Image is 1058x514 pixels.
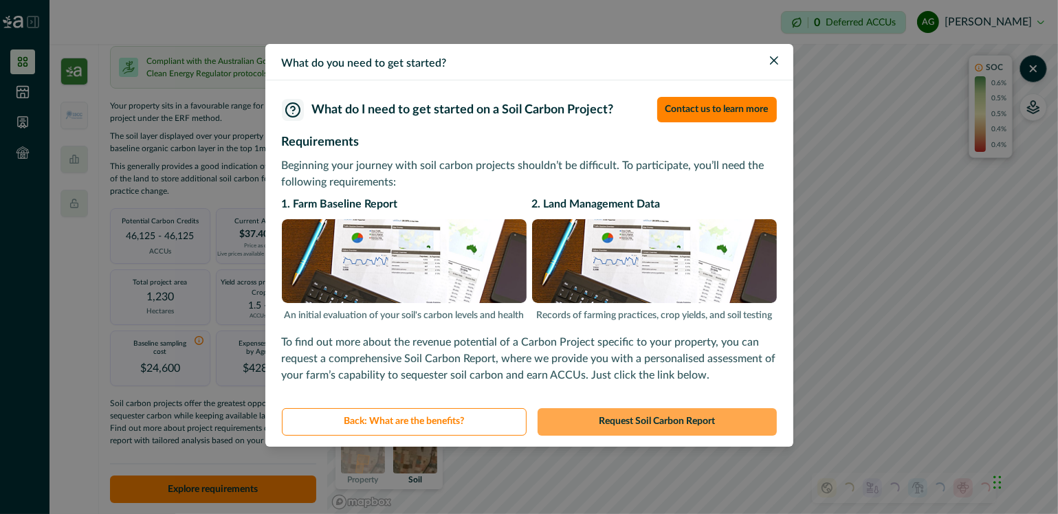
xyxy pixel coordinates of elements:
p: Requirements [282,133,360,152]
header: What do you need to get started? [265,44,793,80]
button: Back: What are the benefits? [282,408,527,436]
button: Contact us to learn more [657,97,777,122]
iframe: Chat Widget [989,448,1058,514]
button: Request Soil Carbon Report [538,408,777,436]
p: Beginning your journey with soil carbon projects shouldn’t be difficult. To participate, you’ll n... [282,157,777,190]
img: land_management_activity_image [532,219,777,303]
p: 1. Farm Baseline Report [282,196,398,212]
p: 2. Land Management Data [532,196,661,212]
h3: What do I need to get started on a Soil Carbon Project? [312,104,614,116]
button: Close [763,49,785,71]
p: Records of farming practices, crop yields, and soil testing [536,309,772,323]
p: To find out more about the revenue potential of a Carbon Project specific to your property, you c... [282,334,777,383]
p: An initial evaluation of your soil's carbon levels and health [284,309,524,323]
div: Drag [993,462,1002,503]
img: farm_baseline_report_image [282,219,527,303]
